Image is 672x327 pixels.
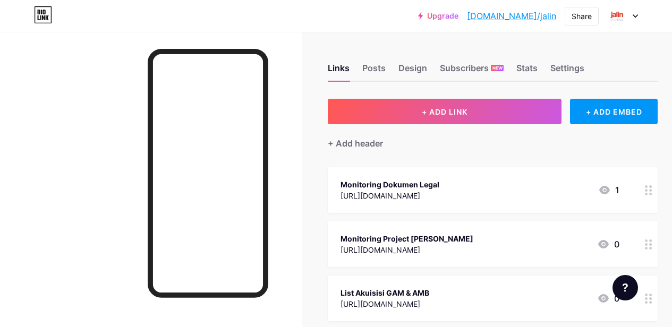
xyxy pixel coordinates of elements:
img: jalin [607,6,627,26]
div: 1 [598,184,619,196]
div: 0 [597,292,619,305]
div: List Akuisisi GAM & AMB [341,287,429,298]
div: + ADD EMBED [570,99,658,124]
div: [URL][DOMAIN_NAME] [341,244,473,255]
div: 0 [597,238,619,251]
span: + ADD LINK [422,107,467,116]
span: NEW [492,65,503,71]
div: [URL][DOMAIN_NAME] [341,298,429,309]
div: Share [572,11,592,22]
div: Design [398,62,427,81]
div: Links [328,62,350,81]
a: Upgrade [418,12,458,20]
a: [DOMAIN_NAME]/jalin [467,10,556,22]
div: Settings [550,62,584,81]
div: + Add header [328,137,383,150]
div: [URL][DOMAIN_NAME] [341,190,439,201]
div: Subscribers [440,62,504,81]
div: Monitoring Dokumen Legal [341,179,439,190]
button: + ADD LINK [328,99,562,124]
div: Monitoring Project [PERSON_NAME] [341,233,473,244]
div: Stats [516,62,538,81]
div: Posts [362,62,386,81]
